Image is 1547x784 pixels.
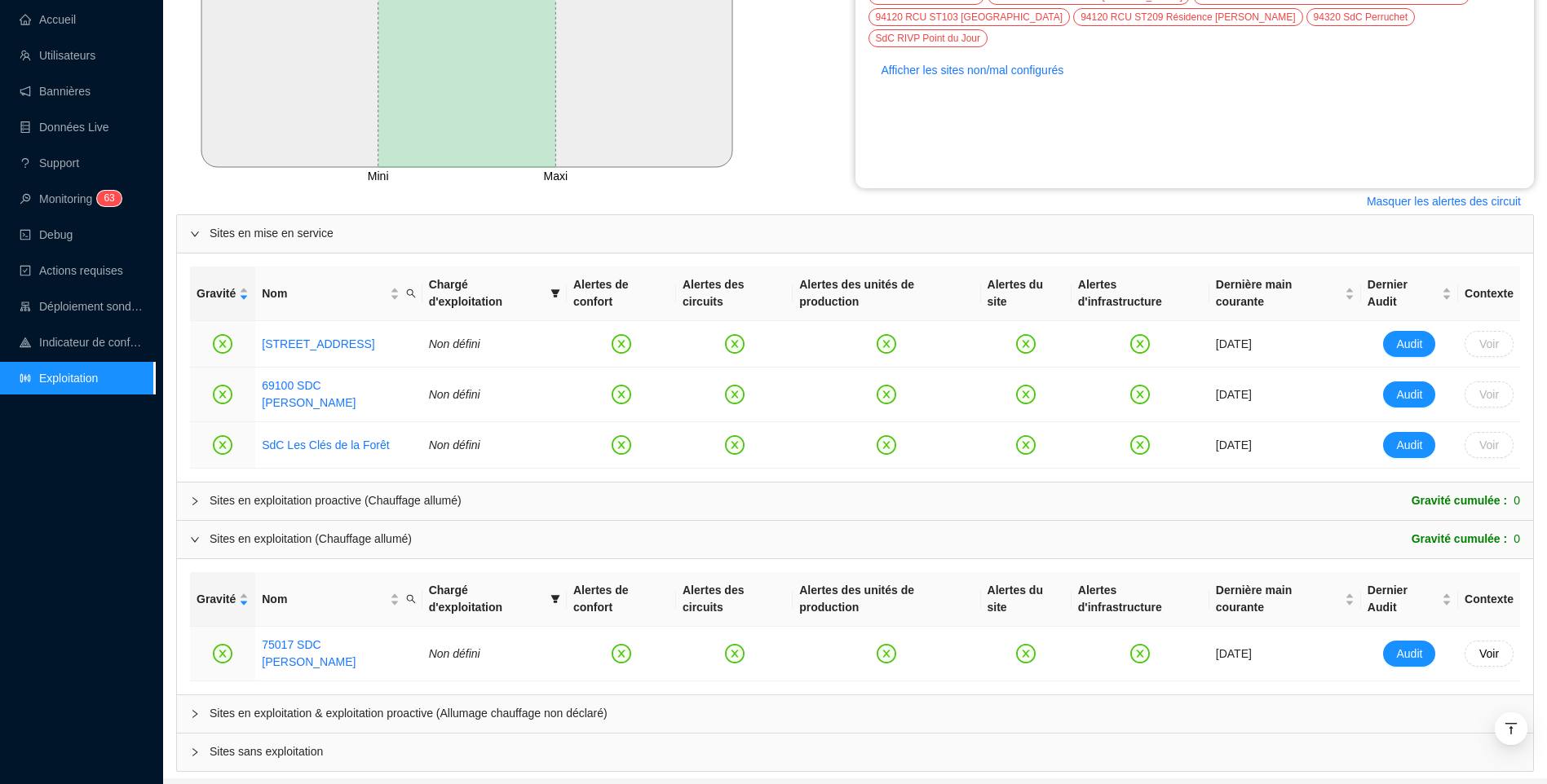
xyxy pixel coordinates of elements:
span: search [406,288,416,298]
span: 0 [1514,531,1520,548]
th: Dernière main courante [1209,572,1361,627]
span: Chargé d'exploitation [429,582,544,616]
button: Audit [1383,331,1435,357]
span: 6 [104,192,109,204]
span: Sites en exploitation & exploitation proactive (Allumage chauffage non déclaré) [210,705,1520,722]
span: filter [550,288,560,298]
span: Chargé d'exploitation [429,276,544,311]
span: Non défini [429,647,480,660]
th: Nom [255,266,422,321]
span: close-circle [1016,644,1036,663]
th: Dernier Audit [1361,266,1458,321]
span: close-circle [877,435,896,455]
span: collapsed [190,496,200,506]
span: filter [547,273,564,314]
span: search [406,594,416,604]
th: Nom [255,572,422,627]
span: close-circle [1130,435,1150,455]
a: SdC Les Clés de la Forêt [262,437,389,454]
button: Voir [1465,331,1514,357]
span: close-circle [213,334,232,354]
a: 75017 SDC [PERSON_NAME] [262,636,415,671]
a: 69100 SDC [PERSON_NAME] [262,379,356,409]
button: Voir [1465,641,1514,667]
th: Contexte [1458,266,1520,321]
span: close-circle [1130,385,1150,404]
a: SdC Les Clés de la Forêt [262,438,389,451]
button: Voir [1465,381,1514,407]
button: Masquer les alertes des circuit [1354,188,1534,214]
span: collapsed [190,747,200,757]
td: [DATE] [1209,422,1361,469]
tspan: Mini [368,170,389,183]
span: Sites sans exploitation [210,743,1520,760]
span: close-circle [612,334,631,354]
span: Dernier Audit [1368,276,1439,311]
a: [STREET_ADDRESS] [262,337,374,350]
span: close-circle [725,644,745,663]
span: close-circle [877,644,896,663]
span: close-circle [1130,334,1150,354]
a: 75017 SDC [PERSON_NAME] [262,638,356,668]
span: close-circle [877,385,896,404]
button: Voir [1465,432,1514,458]
span: check-square [20,265,31,276]
button: Afficher les sites non/mal configurés [869,57,1077,83]
a: teamUtilisateurs [20,49,95,62]
a: 69100 SDC [PERSON_NAME] [262,377,415,412]
span: Audit [1396,645,1422,663]
a: heat-mapIndicateur de confort [20,336,144,349]
span: vertical-align-top [1504,721,1518,736]
span: close-circle [213,385,232,404]
span: close-circle [213,435,232,455]
span: Dernier Audit [1368,582,1439,616]
span: Gravité [197,285,236,302]
span: Nom [262,591,386,608]
div: Sites en exploitation proactive (Chauffage allumé)Gravité cumulée :0 [177,482,1533,520]
a: [STREET_ADDRESS] [262,336,374,353]
span: close-circle [612,644,631,663]
th: Gravité [190,266,255,321]
span: Afficher les sites non/mal configurés [882,62,1064,79]
th: Alertes d'infrastructure [1072,572,1209,627]
span: Dernière main courante [1216,582,1341,616]
th: Dernière main courante [1209,266,1361,321]
td: [DATE] [1209,368,1361,422]
span: close-circle [1016,385,1036,404]
td: [DATE] [1209,321,1361,368]
div: Sites en exploitation (Chauffage allumé) [210,531,412,548]
span: Masquer les alertes des circuit [1367,193,1521,210]
span: expanded [190,535,200,544]
a: codeDebug [20,228,73,241]
span: Actions requises [39,264,123,277]
span: Voir [1479,386,1499,403]
span: 3 [109,192,115,204]
span: Non défini [429,388,480,401]
th: Alertes du site [981,572,1072,627]
th: Gravité [190,572,255,627]
a: slidersExploitation [20,372,98,385]
a: clusterDéploiement sondes [20,300,144,313]
th: Alertes des circuits [676,572,793,627]
span: close-circle [612,435,631,455]
span: Dernière main courante [1216,276,1341,311]
th: Dernier Audit [1361,572,1458,627]
span: close-circle [725,385,745,404]
a: databaseDonnées Live [20,121,109,134]
span: 0 [1514,492,1520,509]
th: Alertes des unités de production [793,572,980,627]
th: Alertes de confort [567,572,676,627]
a: monitorMonitoring63 [20,192,117,205]
span: close-circle [1130,644,1150,663]
th: Alertes d'infrastructure [1072,266,1209,321]
div: Sites en exploitation proactive (Chauffage allumé) [210,492,462,509]
span: Gravité [197,591,236,608]
span: Voir [1479,336,1499,353]
span: Gravité cumulée : [1412,492,1508,509]
div: Sites en mise en service [177,215,1533,253]
span: search [403,588,419,611]
span: Voir [1479,437,1499,454]
span: search [403,282,419,306]
span: Gravité cumulée : [1412,531,1508,548]
span: Audit [1396,437,1422,454]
